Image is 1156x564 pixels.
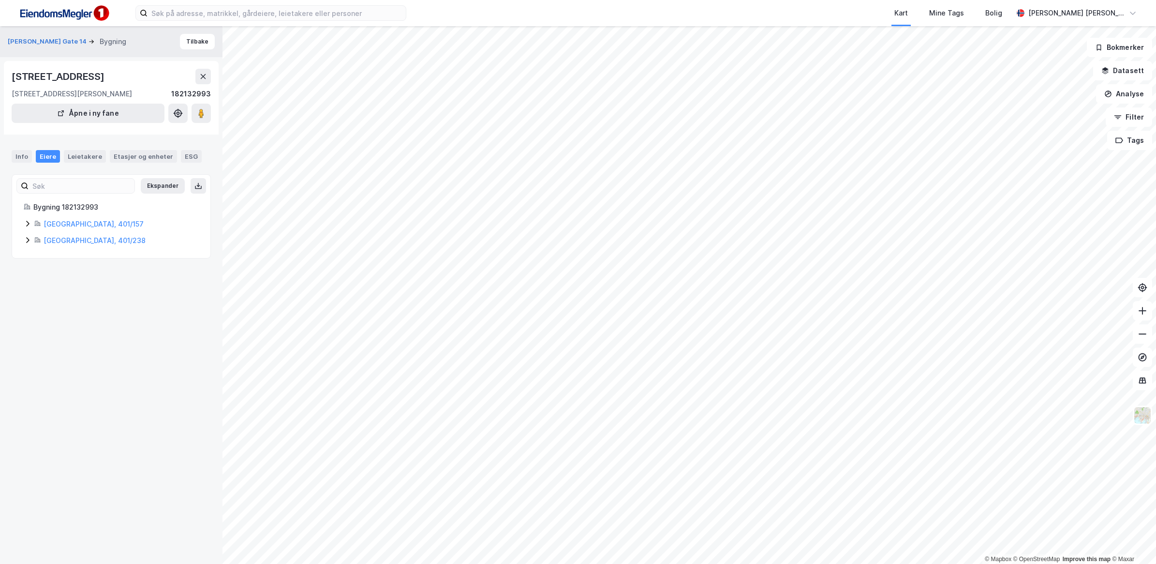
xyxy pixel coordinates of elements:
[1087,38,1152,57] button: Bokmerker
[1108,518,1156,564] div: Kontrollprogram for chat
[114,152,173,161] div: Etasjer og enheter
[894,7,908,19] div: Kart
[1093,61,1152,80] button: Datasett
[1106,107,1152,127] button: Filter
[64,150,106,163] div: Leietakere
[929,7,964,19] div: Mine Tags
[180,34,215,49] button: Tilbake
[36,150,60,163] div: Eiere
[12,150,32,163] div: Info
[12,104,164,123] button: Åpne i ny fane
[1063,556,1111,563] a: Improve this map
[1108,518,1156,564] iframe: Chat Widget
[33,201,199,213] div: Bygning 182132993
[171,88,211,100] div: 182132993
[985,7,1002,19] div: Bolig
[29,179,134,193] input: Søk
[148,6,406,20] input: Søk på adresse, matrikkel, gårdeiere, leietakere eller personer
[44,220,144,228] a: [GEOGRAPHIC_DATA], 401/157
[985,556,1011,563] a: Mapbox
[1133,406,1152,425] img: Z
[1013,556,1060,563] a: OpenStreetMap
[44,236,146,244] a: [GEOGRAPHIC_DATA], 401/238
[141,178,185,194] button: Ekspander
[100,36,126,47] div: Bygning
[12,69,106,84] div: [STREET_ADDRESS]
[1107,131,1152,150] button: Tags
[8,37,89,46] button: [PERSON_NAME] Gate 14
[15,2,112,24] img: F4PB6Px+NJ5v8B7XTbfpPpyloAAAAASUVORK5CYII=
[1028,7,1125,19] div: [PERSON_NAME] [PERSON_NAME]
[1096,84,1152,104] button: Analyse
[181,150,202,163] div: ESG
[12,88,132,100] div: [STREET_ADDRESS][PERSON_NAME]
